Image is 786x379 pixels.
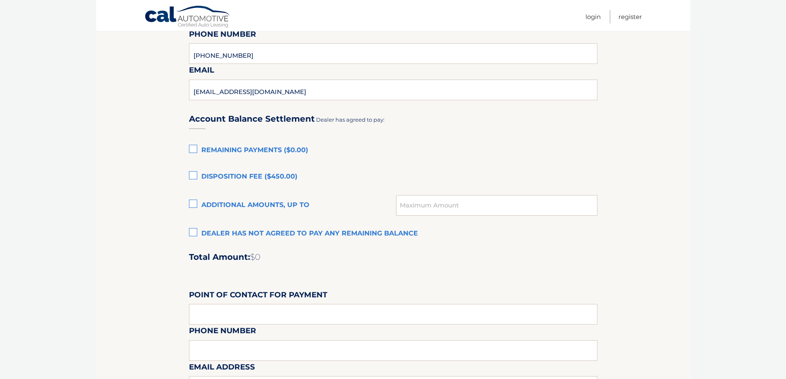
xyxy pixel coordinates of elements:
span: Dealer has agreed to pay: [316,116,385,123]
label: Point of Contact for Payment [189,289,327,304]
label: Remaining Payments ($0.00) [189,142,597,159]
label: Disposition Fee ($450.00) [189,169,597,185]
label: Email [189,64,214,79]
label: Additional amounts, up to [189,197,397,214]
h2: Total Amount: [189,252,597,262]
a: Login [585,10,601,24]
span: $0 [250,252,260,262]
a: Cal Automotive [144,5,231,29]
label: Dealer has not agreed to pay any remaining balance [189,226,597,242]
label: Phone Number [189,28,256,43]
input: Maximum Amount [396,195,597,216]
h3: Account Balance Settlement [189,114,315,124]
label: Email Address [189,361,255,376]
a: Register [618,10,642,24]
